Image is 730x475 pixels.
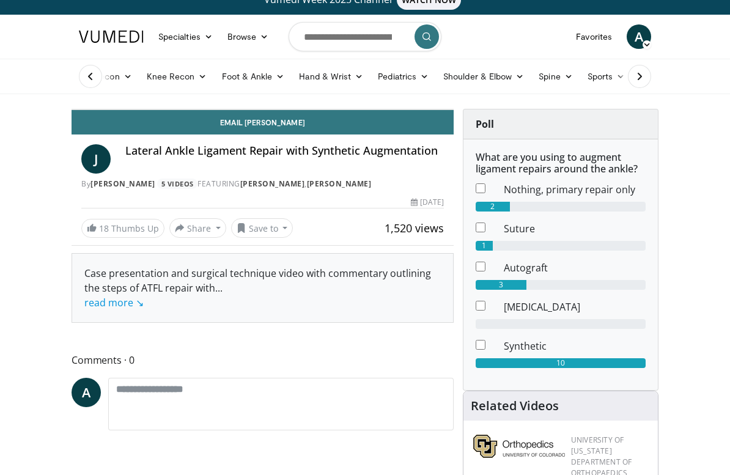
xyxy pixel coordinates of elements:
[90,179,155,189] a: [PERSON_NAME]
[139,64,215,89] a: Knee Recon
[627,24,651,49] a: A
[476,241,493,251] div: 1
[84,296,144,309] a: read more ↘
[495,182,655,197] dd: Nothing, primary repair only
[220,24,276,49] a: Browse
[292,64,371,89] a: Hand & Wrist
[84,266,441,310] div: Case presentation and surgical technique video with commentary outlining the steps of ATFL repair...
[473,435,565,458] img: 355603a8-37da-49b6-856f-e00d7e9307d3.png.150x105_q85_autocrop_double_scale_upscale_version-0.2.png
[569,24,619,49] a: Favorites
[240,179,305,189] a: [PERSON_NAME]
[385,221,444,235] span: 1,520 views
[81,219,164,238] a: 18 Thumbs Up
[81,179,444,190] div: By FEATURING ,
[231,218,293,238] button: Save to
[81,144,111,174] a: J
[307,179,372,189] a: [PERSON_NAME]
[289,22,441,51] input: Search topics, interventions
[411,197,444,208] div: [DATE]
[215,64,292,89] a: Foot & Ankle
[151,24,220,49] a: Specialties
[72,110,454,134] a: Email [PERSON_NAME]
[476,117,494,131] strong: Poll
[531,64,580,89] a: Spine
[495,221,655,236] dd: Suture
[436,64,531,89] a: Shoulder & Elbow
[72,378,101,407] a: A
[580,64,633,89] a: Sports
[125,144,444,158] h4: Lateral Ankle Ligament Repair with Synthetic Augmentation
[495,260,655,275] dd: Autograft
[99,223,109,234] span: 18
[157,179,197,189] a: 5 Videos
[371,64,436,89] a: Pediatrics
[495,339,655,353] dd: Synthetic
[471,399,559,413] h4: Related Videos
[72,352,454,368] span: Comments 0
[476,152,646,175] h6: What are you using to augment ligament repairs around the ankle?
[169,218,226,238] button: Share
[476,202,510,212] div: 2
[495,300,655,314] dd: [MEDICAL_DATA]
[79,31,144,43] img: VuMedi Logo
[476,358,646,368] div: 10
[476,280,526,290] div: 3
